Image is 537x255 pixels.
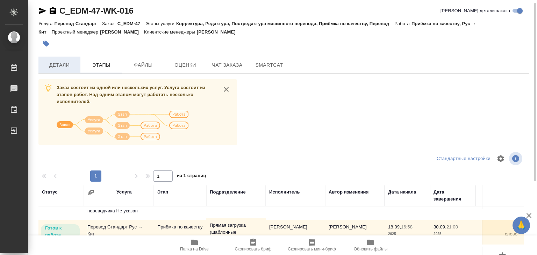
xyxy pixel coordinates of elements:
span: Скопировать мини-бриф [288,247,336,252]
button: Скопировать ссылку [49,7,57,15]
div: Автор изменения [329,189,368,196]
p: 2025 [434,231,472,238]
span: Этапы [85,61,118,70]
p: Приёмка по качеству [157,224,203,231]
p: 30.09, [434,224,446,229]
div: Подразделение [210,189,246,196]
p: [PERSON_NAME] [197,29,241,35]
button: Скопировать бриф [224,235,282,255]
span: Посмотреть информацию [509,152,524,165]
span: Настроить таблицу [492,150,509,167]
p: слово [479,231,517,238]
button: 🙏 [513,217,530,234]
span: из 1 страниц [177,172,206,182]
button: Обновить файлы [341,235,400,255]
span: Скопировать бриф [235,247,271,252]
p: 1 [479,224,517,231]
span: Файлы [127,61,160,70]
span: Детали [43,61,76,70]
button: close [221,84,231,95]
p: Услуга [38,21,54,26]
button: Добавить тэг [38,36,54,51]
td: [PERSON_NAME] [266,220,325,245]
div: Дата завершения [434,189,472,203]
span: 🙏 [515,218,527,233]
td: [PERSON_NAME] [325,220,385,245]
div: Услуга [116,189,131,196]
span: Папка на Drive [180,247,209,252]
p: Проектный менеджер [52,29,100,35]
p: Готов к работе [45,225,76,239]
td: Перевод Стандарт Рус → Кит [84,220,154,245]
button: Скопировать мини-бриф [282,235,341,255]
span: [PERSON_NAME] детали заказа [441,7,510,14]
p: Клиентские менеджеры [144,29,197,35]
p: 18.09, [388,224,401,229]
p: Работа [394,21,411,26]
span: Заказ состоит из одной или нескольких услуг. Услуга состоит из этапов работ. Над одним этапом мог... [57,85,205,104]
p: Перевод Стандарт [54,21,102,26]
span: Чат заказа [210,61,244,70]
button: Папка на Drive [165,235,224,255]
button: Сгруппировать [87,189,94,196]
p: [PERSON_NAME] [100,29,144,35]
p: Корректура, Редактура, Постредактура машинного перевода, Приёмка по качеству, Перевод [176,21,394,26]
div: split button [435,153,492,164]
p: 21:00 [446,224,458,229]
span: Оценки [169,61,202,70]
p: 16:58 [401,224,413,229]
a: C_EDM-47-WK-016 [59,6,134,15]
div: Дата начала [388,189,416,196]
div: Исполнитель [269,189,300,196]
p: C_EDM-47 [117,21,145,26]
span: Обновить файлы [354,247,388,252]
p: Этапы услуги [145,21,176,26]
div: Статус [42,189,58,196]
span: SmartCat [252,61,286,70]
div: Этап [157,189,168,196]
p: Заказ: [102,21,117,26]
td: Прямая загрузка (шаблонные документы) [206,218,266,246]
button: Скопировать ссылку для ЯМессенджера [38,7,47,15]
p: 2025 [388,231,427,238]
